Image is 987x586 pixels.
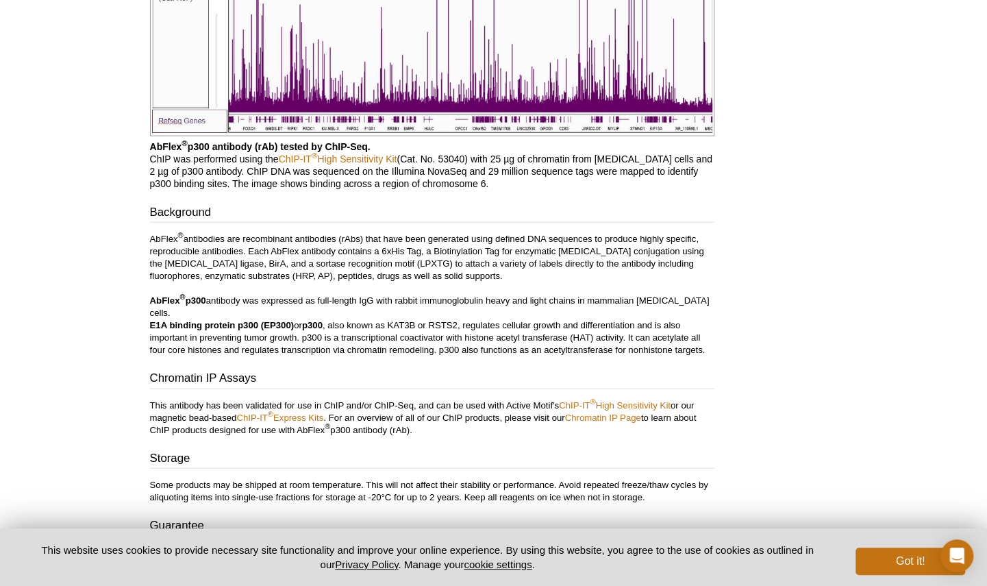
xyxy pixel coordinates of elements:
[150,370,714,389] h3: Chromatin IP Assays
[150,295,206,306] b: AbFlex p300
[150,450,714,469] h3: Storage
[150,141,714,190] p: ChIP was performed using the (Cat. No. 53040) with 25 µg of chromatin from [MEDICAL_DATA] cells a...
[182,138,188,147] sup: ®
[150,233,714,356] p: AbFlex antibodies are recombinant antibodies (rAbs) that have been generated using defined DNA se...
[268,410,273,418] sup: ®
[464,559,532,570] button: cookie settings
[312,151,318,160] sup: ®
[335,559,398,570] a: Privacy Policy
[178,232,184,240] sup: ®
[150,517,714,537] h3: Guarantee
[855,548,965,575] button: Got it!
[150,479,714,504] p: Some products may be shipped at room temperature. This will not affect their stability or perform...
[150,320,295,330] strong: E1A binding protein p300 (EP300)
[150,400,714,437] p: This antibody has been validated for use in ChIP and/or ChIP-Seq, and can be used with Active Mot...
[559,400,671,411] a: ChIP-IT®High Sensitivity Kit
[940,539,973,572] div: Open Intercom Messenger
[590,398,595,406] sup: ®
[325,422,330,430] sup: ®
[565,413,641,423] a: Chromatin IP Page
[150,204,714,223] h3: Background
[302,320,323,330] strong: p300
[279,154,397,164] a: ChIP-IT®High Sensitivity Kit
[179,293,185,302] sup: ®
[150,141,371,152] b: AbFlex p300 antibody (rAb) tested by ChIP-Seq.
[236,413,323,423] a: ChIP-IT®Express Kits
[22,543,833,572] p: This website uses cookies to provide necessary site functionality and improve your online experie...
